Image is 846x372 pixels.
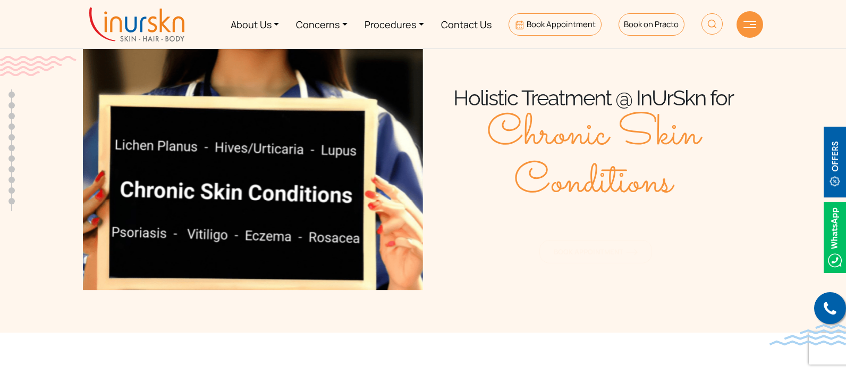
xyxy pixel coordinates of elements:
img: Whatsappicon [824,202,846,273]
div: Holistic Treatment @ InUrSkn for [423,85,763,111]
img: orange-arrow [626,231,638,237]
span: Book Appointment [527,19,596,30]
img: HeaderSearch [701,13,723,35]
a: Book on Practo [619,13,684,36]
img: Banner Image [83,43,423,290]
img: offerBt [824,127,846,197]
a: Contact Us [433,4,500,44]
a: Procedures [356,4,433,44]
a: Whatsappicon [824,230,846,242]
a: About Us [222,4,288,44]
img: inurskn-logo [89,7,184,42]
img: hamLine.svg [743,21,756,28]
img: bluewave [769,324,846,345]
span: Book Appointment [554,229,638,238]
a: Book Appointment [509,13,602,36]
h1: Chronic Skin Conditions [423,111,763,207]
span: Book on Practo [624,19,679,30]
a: Book Appointmentorange-arrow [539,222,652,245]
a: Concerns [287,4,356,44]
